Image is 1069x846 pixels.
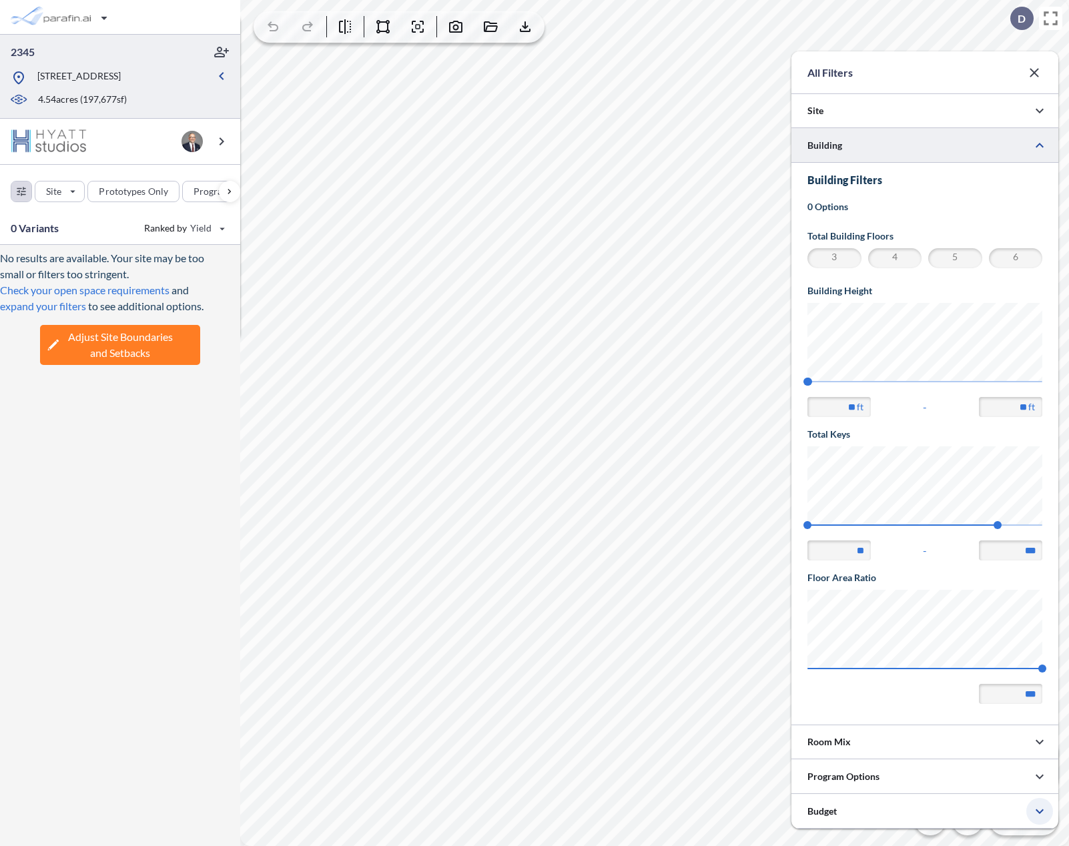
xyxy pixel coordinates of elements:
[807,428,1042,441] h5: Total Keys
[991,250,1041,266] span: 6
[807,65,853,81] p: All Filters
[194,185,231,198] p: Program
[133,218,234,239] button: Ranked by Yield
[930,250,980,266] span: 5
[809,250,859,266] span: 3
[807,230,1042,243] h5: Total Building Floors
[38,93,127,107] p: 4.54 acres ( 197,677 sf)
[11,220,59,236] p: 0 Variants
[857,400,863,414] label: ft
[46,185,61,198] p: Site
[807,805,837,818] p: Budget
[807,104,823,117] p: Site
[182,131,203,152] img: user logo
[1028,400,1035,414] label: ft
[807,284,1042,298] h5: Building Height
[68,329,173,361] span: Adjust Site Boundaries and Setbacks
[190,222,212,235] span: Yield
[807,397,1042,417] div: -
[11,45,35,59] p: 2345
[807,571,1042,584] h5: Floor Area Ratio
[87,181,180,202] button: Prototypes Only
[11,129,87,153] img: BrandImage
[807,173,1042,187] h3: Building Filters
[1018,13,1026,25] p: D
[40,325,200,365] button: Adjust Site Boundariesand Setbacks
[182,181,254,202] button: Program
[807,200,1042,214] p: 0 Options
[99,185,168,198] p: Prototypes Only
[37,69,121,86] p: [STREET_ADDRESS]
[35,181,85,202] button: Site
[870,250,920,266] span: 4
[807,540,1042,560] div: -
[807,770,879,783] p: Program Options
[807,735,851,749] p: Room Mix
